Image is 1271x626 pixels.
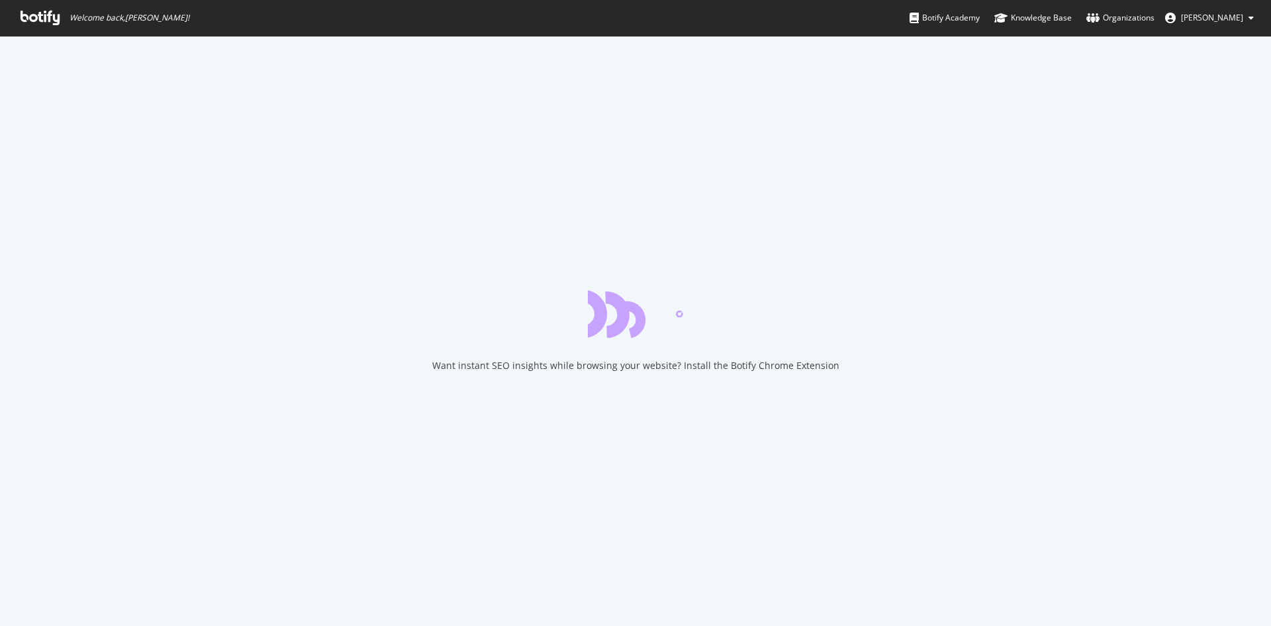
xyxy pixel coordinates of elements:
[910,11,980,25] div: Botify Academy
[994,11,1072,25] div: Knowledge Base
[432,359,839,372] div: Want instant SEO insights while browsing your website? Install the Botify Chrome Extension
[588,290,683,338] div: animation
[1181,12,1243,23] span: Benoit Legeret
[70,13,189,23] span: Welcome back, [PERSON_NAME] !
[1154,7,1264,28] button: [PERSON_NAME]
[1086,11,1154,25] div: Organizations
